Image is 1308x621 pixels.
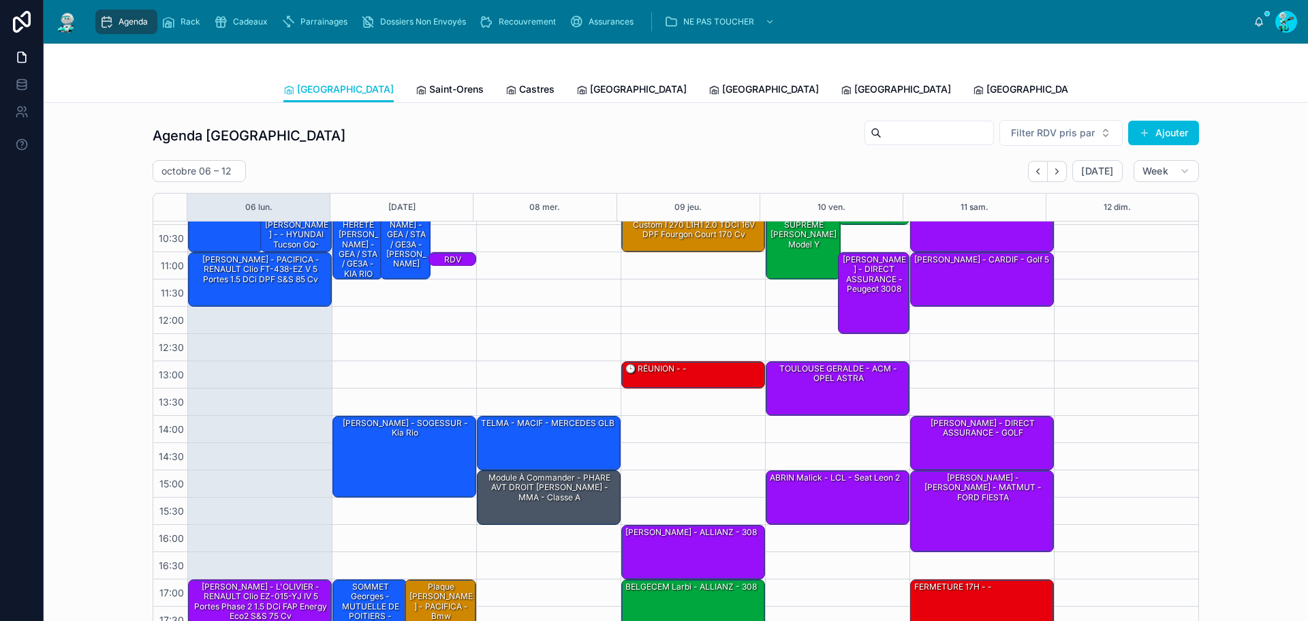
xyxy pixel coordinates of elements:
div: [PERSON_NAME] - [PERSON_NAME] - MATMUT - FORD FIESTA [911,471,1053,551]
div: scrollable content [90,7,1253,37]
div: HERETE [PERSON_NAME] - GEA / STA / GE3A - [PERSON_NAME] [383,199,429,271]
div: TOULOUSE GERALDE - ACM - OPEL ASTRA [766,362,909,415]
a: [GEOGRAPHIC_DATA] [708,77,819,104]
div: [PERSON_NAME] - ALLIANZ - 308 [624,526,758,539]
div: [PERSON_NAME] - SOGESSUR - Kia rio [335,417,475,440]
div: [PERSON_NAME] - ALLIANZ - 308 [622,526,764,579]
div: [PERSON_NAME] - SOGESSUR - Kia rio [333,416,476,497]
div: ELGAROUI Marouane - MAIF - BMW [911,198,1053,252]
div: TELMA - MACIF - MERCEDES GLB [478,416,620,470]
a: Parrainages [277,10,357,34]
div: [PERSON_NAME] - [PERSON_NAME] - MATMUT - FORD FIESTA [913,472,1053,504]
div: [PERSON_NAME] - PACIFICA - RENAULT Clio FT-438-EZ V 5 Portes 1.5 dCi DPF S&S 85 cv [191,254,330,286]
span: [GEOGRAPHIC_DATA] [297,82,394,96]
span: Week [1142,165,1168,177]
button: Back [1028,161,1048,182]
div: [PERSON_NAME] - DIRECT ASSURANCE - GOLF [911,416,1053,470]
span: Assurances [589,16,634,27]
div: [PERSON_NAME] - GAN - 307 [189,198,262,252]
a: Saint-Orens [416,77,484,104]
div: RDV FICTIF Armel Banzadio 6 13 65 08 00 - - 308 [429,253,476,267]
button: 10 ven. [817,194,845,221]
div: BELGECEM Larbi - ALLIANZ - 308 [624,581,758,593]
span: [GEOGRAPHIC_DATA] [986,82,1083,96]
div: [PERSON_NAME] - CARDIF - golf 5 [911,253,1053,306]
span: 14:00 [155,423,187,435]
div: TOULOUSE GERALDE - ACM - OPEL ASTRA [768,363,908,385]
div: TELMA - MACIF - MERCEDES GLB [480,417,616,429]
a: NE PAS TOUCHER [660,10,781,34]
a: Cadeaux [210,10,277,34]
span: Saint-Orens [429,82,484,96]
div: Custode AR Gauche HERETE [PERSON_NAME] - GEA / STA / GE3A - KIA RIO [333,198,382,279]
span: 12:30 [155,342,187,353]
div: SAV de Perpignan - [PERSON_NAME] - - HYUNDAI Tucson GQ-606-MF IV 1.6 TGDi 16V 230 Hybrid 2WD 179 ... [261,198,332,252]
button: 06 lun. [245,194,272,221]
a: Assurances [565,10,643,34]
span: Recouvrement [499,16,556,27]
button: Ajouter [1128,121,1199,145]
span: 11:00 [157,260,187,271]
span: 15:30 [156,505,187,517]
div: Custode AR Gauche HERETE [PERSON_NAME] - GEA / STA / GE3A - KIA RIO [335,199,381,280]
span: 13:00 [155,369,187,380]
a: [GEOGRAPHIC_DATA] [576,77,687,104]
span: 15:00 [156,478,187,489]
a: Rack [157,10,210,34]
div: 08 mer. [529,194,560,221]
img: App logo [54,11,79,33]
div: SAV de Perpignan - [PERSON_NAME] - - HYUNDAI Tucson GQ-606-MF IV 1.6 TGDi 16V 230 Hybrid 2WD 179 ... [263,199,331,290]
span: [GEOGRAPHIC_DATA] [722,82,819,96]
span: Dossiers Non Envoyés [380,16,466,27]
div: ABRIN Malick - LCL - Seat leon 2 [768,472,901,484]
button: 09 jeu. [674,194,702,221]
a: [GEOGRAPHIC_DATA] [841,77,951,104]
span: [GEOGRAPHIC_DATA] [854,82,951,96]
div: FERMETURE 17H - - [913,581,993,593]
div: [PERSON_NAME] - MACIF - FORD Transit/Tourneo GC496FD Transit Custom I 270 L1H1 2.0 TDCi 16V DPF F... [622,198,764,252]
div: [PERSON_NAME] - PACIFICA - RENAULT Clio FT-438-EZ V 5 Portes 1.5 dCi DPF S&S 85 cv [189,253,331,306]
span: Parrainages [300,16,347,27]
button: Select Button [999,120,1123,146]
button: 11 sam. [961,194,988,221]
div: Module à commander - PHARE AVT DROIT [PERSON_NAME] - MMA - classe A [478,471,620,524]
button: 12 dim. [1104,194,1131,221]
div: Module à commander - PHARE AVT DROIT [PERSON_NAME] - MMA - classe A [480,472,619,504]
a: Recouvrement [476,10,565,34]
span: 17:00 [156,587,187,599]
div: [PERSON_NAME] - CARDIF - golf 5 [913,254,1050,266]
button: Week [1134,160,1199,182]
div: RDV FICTIF Armel Banzadio 6 13 65 08 00 - - 308 [431,254,475,315]
span: Filter RDV pris par [1011,126,1095,140]
span: Agenda [119,16,148,27]
div: 🕒 RÉUNION - - [622,362,764,388]
a: [GEOGRAPHIC_DATA] [283,77,394,103]
div: [PERSON_NAME] - S.A.S. SUPREME [PERSON_NAME] Model Y [768,199,839,251]
div: [PERSON_NAME] - S.A.S. SUPREME [PERSON_NAME] Model Y [766,198,840,279]
div: [PERSON_NAME] - DIRECT ASSURANCE - Peugeot 3008 [841,254,909,296]
button: [DATE] [1072,160,1122,182]
div: HERETE [PERSON_NAME] - GEA / STA / GE3A - [PERSON_NAME] [381,198,430,279]
span: 14:30 [155,451,187,462]
span: 10:30 [155,232,187,244]
span: 12:00 [155,314,187,326]
span: Cadeaux [233,16,268,27]
span: [GEOGRAPHIC_DATA] [590,82,687,96]
span: Rack [181,16,200,27]
button: [DATE] [388,194,416,221]
div: ABRIN Malick - LCL - Seat leon 2 [766,471,909,524]
div: [PERSON_NAME] - DIRECT ASSURANCE - GOLF [913,417,1053,440]
a: Castres [505,77,555,104]
span: NE PAS TOUCHER [683,16,754,27]
div: 🕒 RÉUNION - - [624,363,688,375]
span: [DATE] [1081,165,1113,177]
span: 16:30 [155,560,187,571]
a: [GEOGRAPHIC_DATA] [973,77,1083,104]
h2: octobre 06 – 12 [161,164,232,178]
